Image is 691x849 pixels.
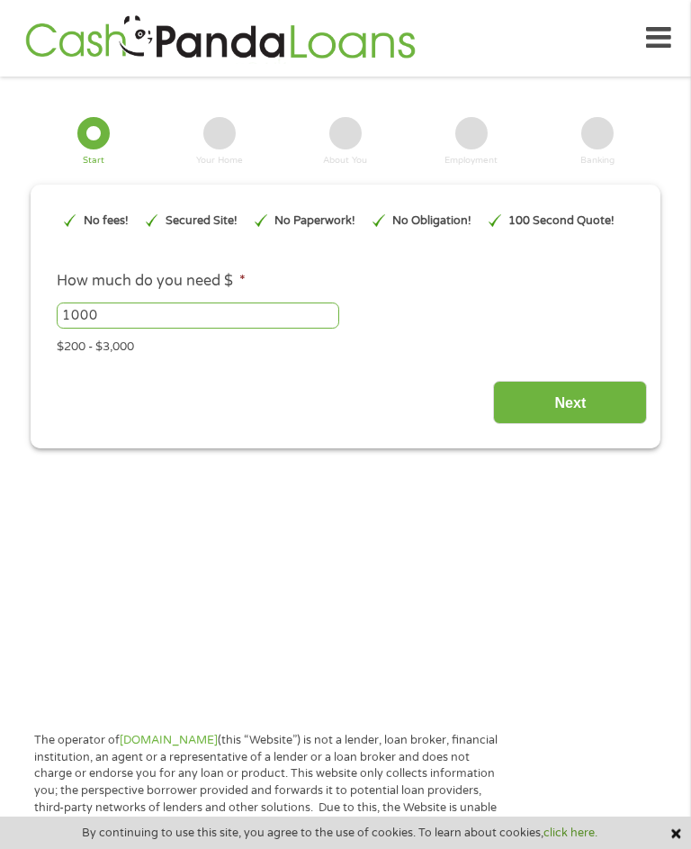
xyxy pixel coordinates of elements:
[166,212,238,230] p: Secured Site!
[493,381,647,425] input: Next
[543,826,597,840] a: click here.
[84,212,129,230] p: No fees!
[323,157,367,166] div: About You
[120,733,218,747] a: [DOMAIN_NAME]
[57,332,634,357] div: $200 - $3,000
[444,157,498,166] div: Employment
[392,212,471,230] p: No Obligation!
[57,272,246,291] label: How much do you need $
[20,13,421,64] img: GetLoanNow Logo
[34,732,503,834] p: The operator of (this “Website”) is not a lender, loan broker, financial institution, an agent or...
[196,157,243,166] div: Your Home
[508,212,615,230] p: 100 Second Quote!
[274,212,355,230] p: No Paperwork!
[82,826,597,839] span: By continuing to use this site, you agree to the use of cookies. To learn about cookies,
[580,157,615,166] div: Banking
[83,157,104,166] div: Start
